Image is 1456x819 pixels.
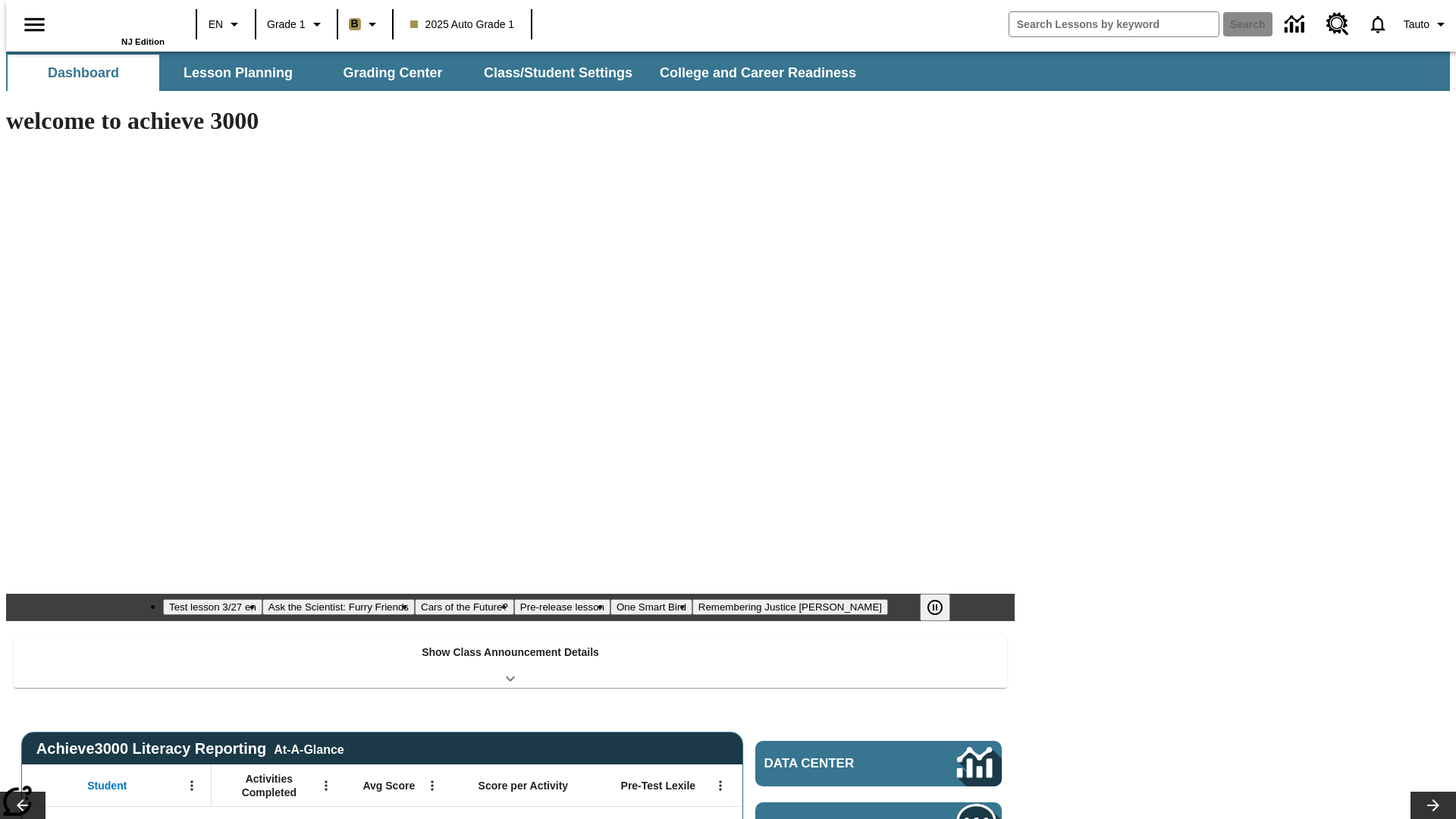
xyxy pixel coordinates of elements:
[920,594,950,621] button: Pause
[421,774,444,797] button: Open Menu
[87,779,127,792] span: Student
[514,599,610,615] button: Slide 4 Pre-release lesson
[315,774,337,797] button: Open Menu
[261,11,332,38] button: Grade: Grade 1, Select a grade
[36,740,344,758] span: Achieve3000 Literacy Reporting
[6,55,870,91] div: SubNavbar
[209,17,223,33] span: EN
[1009,12,1219,36] input: search field
[1317,4,1358,45] a: Resource Center, Will open in new tab
[362,779,415,792] span: Avg Score
[14,635,1007,688] div: Show Class Announcement Details
[163,599,262,615] button: Slide 1 Test lesson 3/27 en
[202,11,250,38] button: Language: EN, Select a language
[267,17,306,33] span: Grade 1
[610,599,692,615] button: Slide 5 One Smart Bird
[472,55,645,91] button: Class/Student Settings
[66,5,165,46] div: Home
[66,7,165,37] a: Home
[219,772,319,799] span: Activities Completed
[274,740,344,757] div: At-A-Glance
[410,17,515,33] span: 2025 Auto Grade 1
[262,599,415,615] button: Slide 2 Ask the Scientist: Furry Friends
[920,594,965,621] div: Pause
[1404,17,1429,33] span: Tauto
[1276,4,1317,45] a: Data Center
[709,774,732,797] button: Open Menu
[6,52,1450,91] div: SubNavbar
[764,756,906,771] span: Data Center
[692,599,888,615] button: Slide 6 Remembering Justice O'Connor
[8,55,159,91] button: Dashboard
[1398,11,1456,38] button: Profile/Settings
[1358,5,1398,44] a: Notifications
[6,107,1015,135] h1: welcome to achieve 3000
[415,599,514,615] button: Slide 3 Cars of the Future?
[162,55,314,91] button: Lesson Planning
[479,779,569,792] span: Score per Activity
[755,741,1002,786] a: Data Center
[121,37,165,46] span: NJ Edition
[1410,792,1456,819] button: Lesson carousel, Next
[317,55,469,91] button: Grading Center
[422,645,599,661] p: Show Class Announcement Details
[621,779,696,792] span: Pre-Test Lexile
[180,774,203,797] button: Open Menu
[12,2,57,47] button: Open side menu
[648,55,868,91] button: College and Career Readiness
[351,14,359,33] span: B
[343,11,388,38] button: Boost Class color is light brown. Change class color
